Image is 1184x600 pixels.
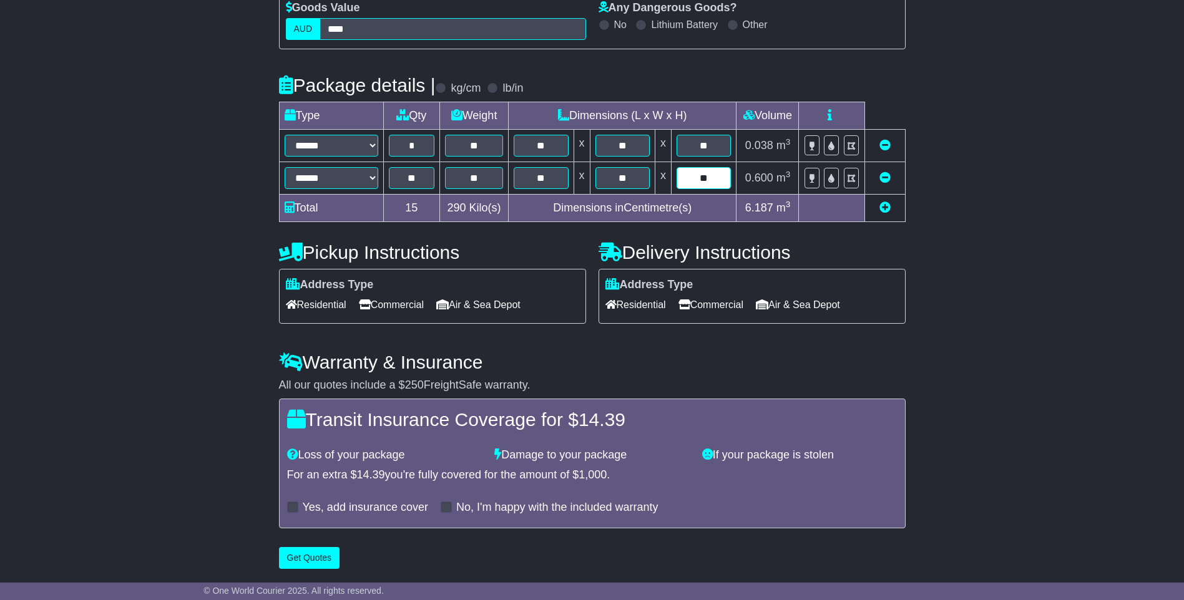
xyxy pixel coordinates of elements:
span: m [776,172,791,184]
label: kg/cm [451,82,481,95]
label: Address Type [605,278,693,292]
span: 0.600 [745,172,773,184]
h4: Delivery Instructions [599,242,906,263]
span: Air & Sea Depot [756,295,840,314]
div: All our quotes include a $ FreightSafe warranty. [279,379,906,392]
a: Remove this item [879,172,891,184]
a: Remove this item [879,139,891,152]
label: lb/in [502,82,523,95]
label: AUD [286,18,321,40]
div: Damage to your package [488,448,696,462]
span: © One World Courier 2025. All rights reserved. [203,586,384,596]
span: m [776,201,791,214]
span: Residential [286,295,346,314]
span: 14.39 [357,468,385,481]
span: Commercial [678,295,743,314]
sup: 3 [786,200,791,209]
h4: Warranty & Insurance [279,352,906,372]
span: 250 [405,379,424,391]
td: Weight [440,102,509,130]
td: x [574,162,590,195]
td: x [655,162,671,195]
h4: Package details | [279,75,436,95]
span: Air & Sea Depot [436,295,521,314]
span: 1,000 [579,468,607,481]
td: Dimensions (L x W x H) [509,102,736,130]
td: Kilo(s) [440,195,509,222]
td: Type [279,102,383,130]
label: Address Type [286,278,374,292]
label: No [614,19,627,31]
button: Get Quotes [279,547,340,569]
div: Loss of your package [281,448,489,462]
label: Yes, add insurance cover [303,501,428,515]
td: Volume [736,102,799,130]
span: m [776,139,791,152]
div: For an extra $ you're fully covered for the amount of $ . [287,468,898,482]
td: Total [279,195,383,222]
span: 14.39 [579,409,625,430]
td: Dimensions in Centimetre(s) [509,195,736,222]
span: Commercial [359,295,424,314]
label: No, I'm happy with the included warranty [456,501,658,515]
td: x [574,130,590,162]
label: Any Dangerous Goods? [599,1,737,15]
td: x [655,130,671,162]
span: 0.038 [745,139,773,152]
span: Residential [605,295,666,314]
label: Goods Value [286,1,360,15]
label: Lithium Battery [651,19,718,31]
span: 290 [448,201,466,214]
span: 6.187 [745,201,773,214]
h4: Pickup Instructions [279,242,586,263]
h4: Transit Insurance Coverage for $ [287,409,898,430]
sup: 3 [786,137,791,147]
td: 15 [383,195,440,222]
td: Qty [383,102,440,130]
label: Other [743,19,768,31]
sup: 3 [786,170,791,179]
div: If your package is stolen [696,448,904,462]
a: Add new item [879,201,891,214]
